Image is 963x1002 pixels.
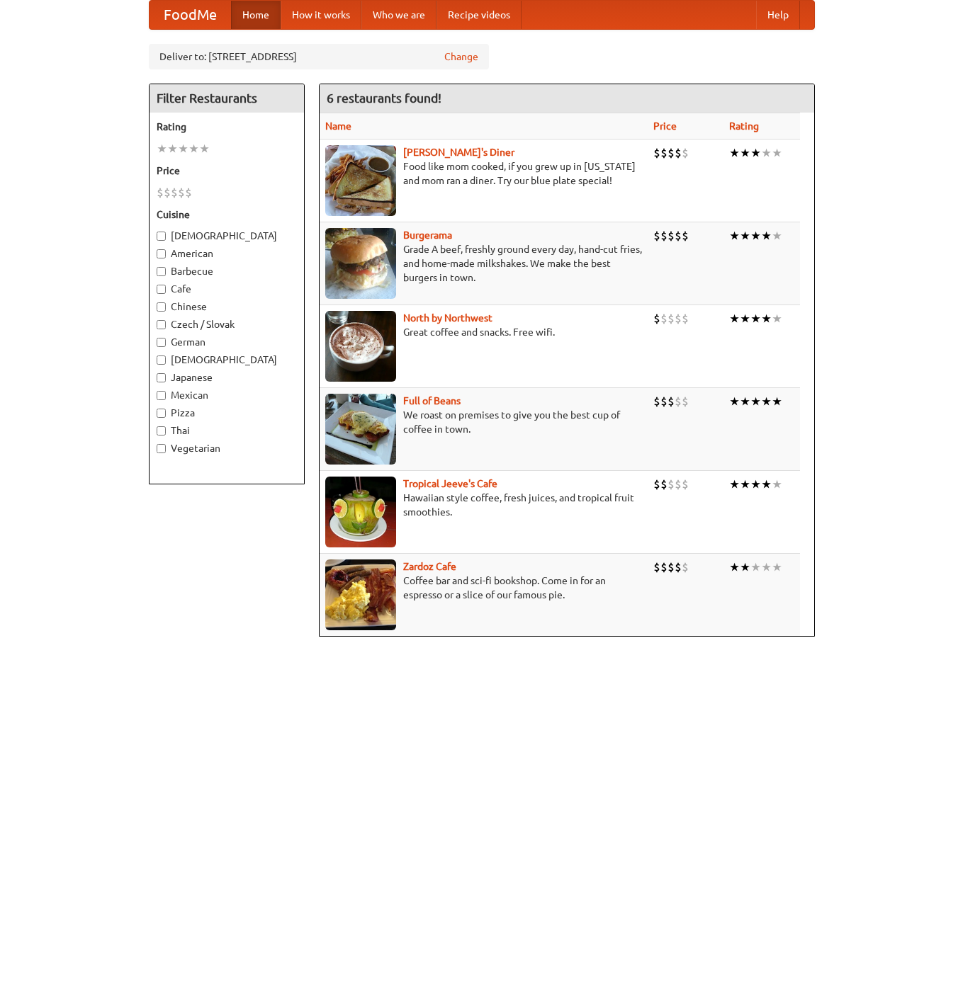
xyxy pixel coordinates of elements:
[157,300,297,314] label: Chinese
[157,282,297,296] label: Cafe
[327,91,441,105] ng-pluralize: 6 restaurants found!
[437,1,522,29] a: Recipe videos
[167,141,178,156] li: ★
[231,1,281,29] a: Home
[157,320,166,329] input: Czech / Slovak
[750,394,761,409] li: ★
[403,478,497,489] a: Tropical Jeeve's Cafe
[157,444,166,453] input: Vegetarian
[729,394,740,409] li: ★
[444,50,478,64] a: Change
[164,185,171,200] li: $
[325,242,642,285] p: Grade A beef, freshly ground every day, hand-cut fries, and home-made milkshakes. We make the bes...
[157,164,297,178] h5: Price
[653,311,660,326] li: $
[660,559,668,575] li: $
[325,559,396,630] img: zardoz.jpg
[157,302,166,312] input: Chinese
[729,228,740,244] li: ★
[157,264,297,278] label: Barbecue
[761,477,772,492] li: ★
[772,394,782,409] li: ★
[682,228,689,244] li: $
[157,267,166,276] input: Barbecue
[756,1,800,29] a: Help
[157,370,297,385] label: Japanese
[660,394,668,409] li: $
[150,84,304,113] h4: Filter Restaurants
[185,185,192,200] li: $
[740,228,750,244] li: ★
[157,423,297,438] label: Thai
[772,559,782,575] li: ★
[772,311,782,326] li: ★
[750,311,761,326] li: ★
[157,141,167,156] li: ★
[740,145,750,161] li: ★
[150,1,231,29] a: FoodMe
[682,311,689,326] li: $
[653,145,660,161] li: $
[325,574,642,602] p: Coffee bar and sci-fi bookshop. Come in for an espresso or a slice of our famous pie.
[729,477,740,492] li: ★
[668,145,675,161] li: $
[682,477,689,492] li: $
[325,228,396,299] img: burgerama.jpg
[157,317,297,331] label: Czech / Slovak
[668,559,675,575] li: $
[761,228,772,244] li: ★
[740,311,750,326] li: ★
[403,229,452,241] a: Burgerama
[660,311,668,326] li: $
[171,185,178,200] li: $
[325,477,396,547] img: jeeves.jpg
[675,311,682,326] li: $
[157,353,297,367] label: [DEMOGRAPHIC_DATA]
[675,477,682,492] li: $
[761,145,772,161] li: ★
[750,228,761,244] li: ★
[325,311,396,382] img: north.jpg
[403,147,514,158] a: [PERSON_NAME]'s Diner
[157,426,166,435] input: Thai
[157,335,297,349] label: German
[729,145,740,161] li: ★
[199,141,210,156] li: ★
[675,145,682,161] li: $
[188,141,199,156] li: ★
[761,394,772,409] li: ★
[281,1,361,29] a: How it works
[729,559,740,575] li: ★
[361,1,437,29] a: Who we are
[740,559,750,575] li: ★
[740,477,750,492] li: ★
[157,373,166,382] input: Japanese
[403,561,456,572] a: Zardoz Cafe
[157,229,297,243] label: [DEMOGRAPHIC_DATA]
[682,394,689,409] li: $
[772,477,782,492] li: ★
[653,394,660,409] li: $
[750,477,761,492] li: ★
[149,44,489,69] div: Deliver to: [STREET_ADDRESS]
[403,395,461,406] a: Full of Beans
[653,559,660,575] li: $
[675,559,682,575] li: $
[157,249,166,258] input: American
[157,441,297,455] label: Vegetarian
[729,311,740,326] li: ★
[157,388,297,402] label: Mexican
[157,391,166,400] input: Mexican
[660,477,668,492] li: $
[325,325,642,339] p: Great coffee and snacks. Free wifi.
[157,246,297,261] label: American
[157,185,164,200] li: $
[761,559,772,575] li: ★
[325,120,351,132] a: Name
[157,409,166,418] input: Pizza
[157,285,166,294] input: Cafe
